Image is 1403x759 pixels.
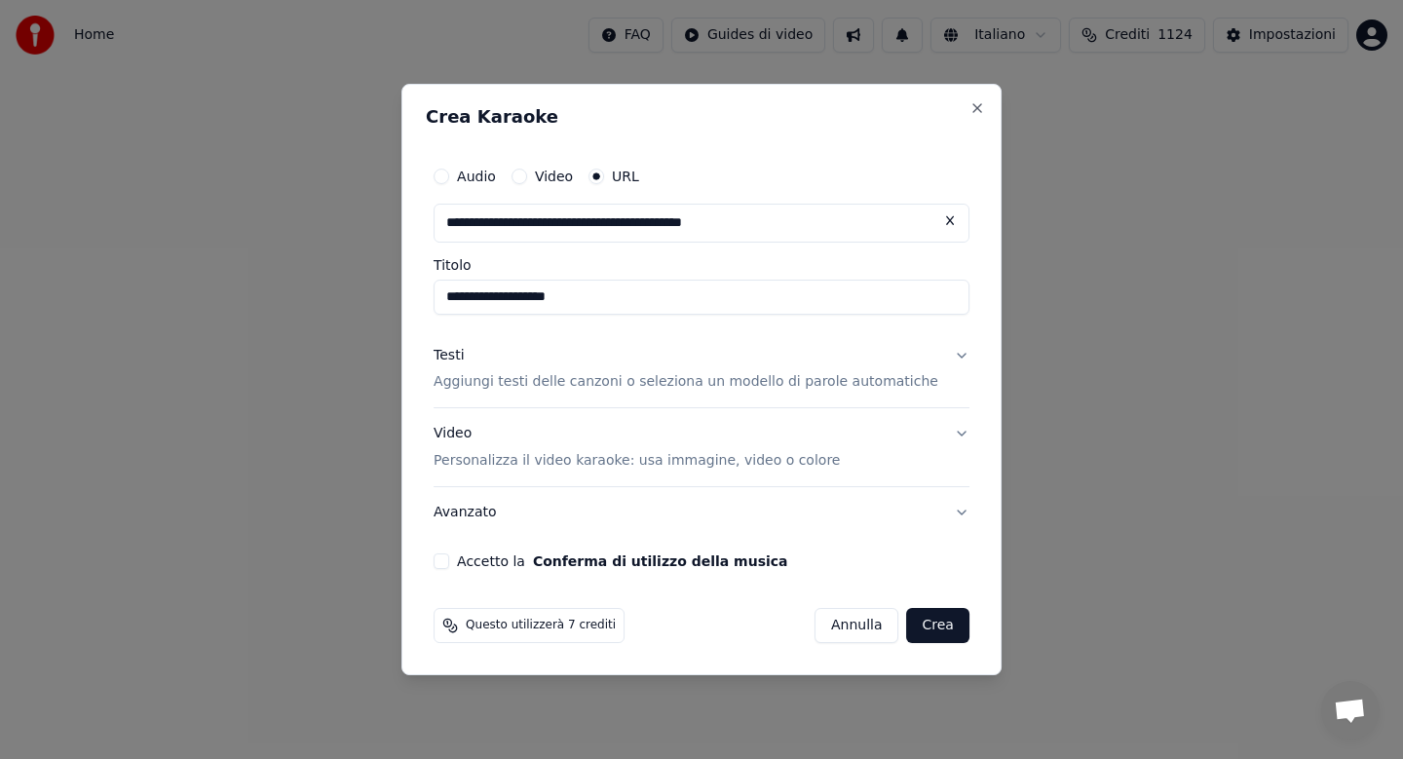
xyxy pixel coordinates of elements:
div: Video [434,425,840,472]
label: Accetto la [457,554,787,568]
button: Crea [907,608,969,643]
button: Accetto la [533,554,788,568]
h2: Crea Karaoke [426,108,977,126]
label: Titolo [434,258,969,272]
button: Annulla [815,608,899,643]
label: Video [535,170,573,183]
label: URL [612,170,639,183]
button: VideoPersonalizza il video karaoke: usa immagine, video o colore [434,409,969,487]
label: Audio [457,170,496,183]
span: Questo utilizzerà 7 crediti [466,618,616,633]
button: Avanzato [434,487,969,538]
p: Personalizza il video karaoke: usa immagine, video o colore [434,451,840,471]
p: Aggiungi testi delle canzoni o seleziona un modello di parole automatiche [434,373,938,393]
div: Testi [434,346,464,365]
button: TestiAggiungi testi delle canzoni o seleziona un modello di parole automatiche [434,330,969,408]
